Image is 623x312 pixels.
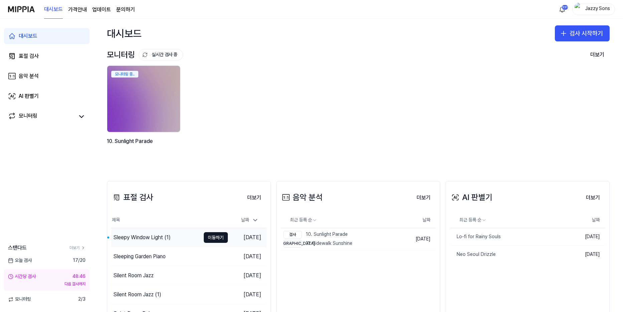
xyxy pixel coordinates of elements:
div: 대시보드 [19,32,37,40]
th: 날짜 [405,212,436,228]
div: 표절 검사 [111,191,153,204]
button: 검사 시작하기 [555,25,610,41]
a: Neo Seoul Drizzle [450,246,567,263]
a: AI 판별기 [4,88,90,104]
button: 더보기 [581,191,605,204]
td: [DATE] [228,228,267,247]
span: 2 / 3 [78,296,86,303]
th: 제목 [111,212,228,228]
div: Silent Room Jazz [113,272,154,280]
div: 날짜 [239,215,261,225]
a: 대시보드 [4,28,90,44]
button: profileJazzy Sons [572,4,615,15]
div: 대시보드 [107,25,142,41]
div: AI 판별기 [450,191,492,204]
th: 날짜 [567,212,605,228]
div: 시간당 검사 [8,273,36,280]
button: 더보기 [242,191,267,204]
div: 10. Sunlight Parade [283,231,352,239]
td: [DATE] [228,266,267,285]
div: [DEMOGRAPHIC_DATA] [283,240,302,248]
div: Silent Room Jazz (1) [113,291,161,299]
button: 더보기 [411,191,436,204]
div: Sleeping Garden Piano [113,253,166,261]
div: 표절 검사 [19,52,39,60]
div: 모니터링 중.. [111,71,138,77]
div: Sleepy Window Light (1) [113,233,171,242]
div: AI 판별기 [19,92,39,100]
td: [DATE] [228,285,267,304]
div: 음악 분석 [19,72,39,80]
div: 음악 분석 [281,191,323,204]
div: 다음 검사까지 [8,281,86,287]
img: profile [575,3,583,16]
a: 업데이트 [92,6,111,14]
button: 알림331 [557,4,568,15]
td: [DATE] [567,228,605,246]
a: Lo-fi for Rainy Souls [450,228,567,246]
a: 표절 검사 [4,48,90,64]
div: 48:46 [72,273,86,280]
button: 가격안내 [68,6,87,14]
div: 11. Sidewalk Sunshine [283,240,352,248]
a: 더보기 [411,190,436,204]
a: 더보기 [69,245,86,251]
button: 더보기 [585,48,610,61]
button: 실시간 검사 중 [139,49,183,60]
button: 이동하기 [204,232,228,243]
div: Jazzy Sons [585,5,611,13]
img: backgroundIamge [107,66,180,132]
div: 331 [562,5,568,10]
a: 음악 분석 [4,68,90,84]
div: Neo Seoul Drizzle [450,251,496,258]
img: 알림 [558,5,566,13]
div: 모니터링 [19,112,37,121]
a: 더보기 [242,190,267,204]
div: 검사 [283,231,302,239]
div: 모니터링 [107,48,183,61]
div: Lo-fi for Rainy Souls [450,233,501,240]
div: 10. Sunlight Parade [107,137,182,154]
a: 대시보드 [44,0,63,19]
td: [DATE] [228,247,267,266]
span: 스탠다드 [8,244,27,252]
a: 검사10. Sunlight Parade[DEMOGRAPHIC_DATA]11. Sidewalk Sunshine [281,228,405,250]
a: 모니터링 [8,112,75,121]
span: 모니터링 [8,296,31,303]
td: [DATE] [405,228,436,251]
a: 더보기 [581,190,605,204]
a: 문의하기 [116,6,135,14]
a: 모니터링 중..backgroundIamge10. Sunlight Parade [107,65,182,161]
span: 오늘 검사 [8,257,32,264]
span: 17 / 20 [73,257,86,264]
td: [DATE] [567,246,605,263]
